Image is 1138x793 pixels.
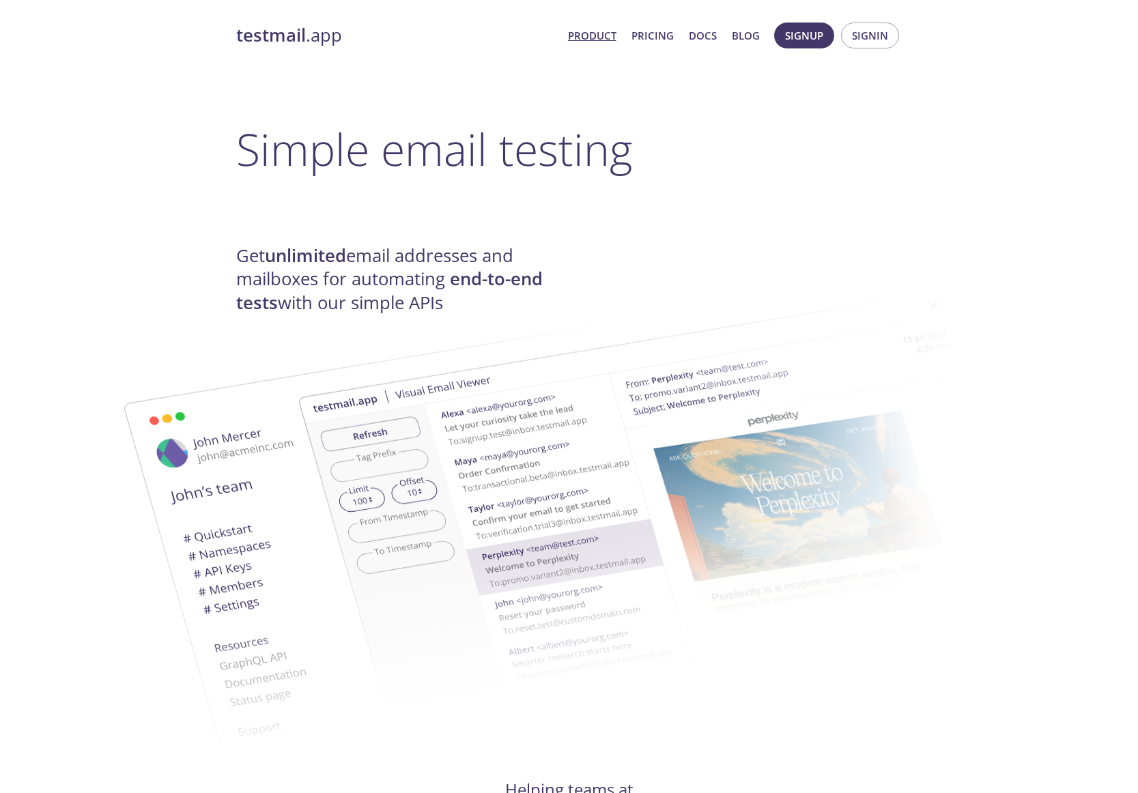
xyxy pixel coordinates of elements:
span: Signin [852,27,888,44]
a: Docs [689,27,717,44]
h1: Simple email testing [236,123,902,175]
span: Signup [785,27,823,44]
a: Blog [732,27,760,44]
button: Signup [774,23,834,48]
strong: testmail [236,23,306,47]
button: Signin [841,23,899,48]
img: testmail-email-viewer [72,316,809,778]
img: testmail-email-viewer [297,272,1034,734]
strong: end-to-end tests [236,267,543,314]
a: Pricing [631,27,674,44]
strong: unlimited [265,244,346,268]
h4: Get email addresses and mailboxes for automating with our simple APIs [236,244,569,315]
a: Product [568,27,616,44]
a: testmail.app [236,24,557,47]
